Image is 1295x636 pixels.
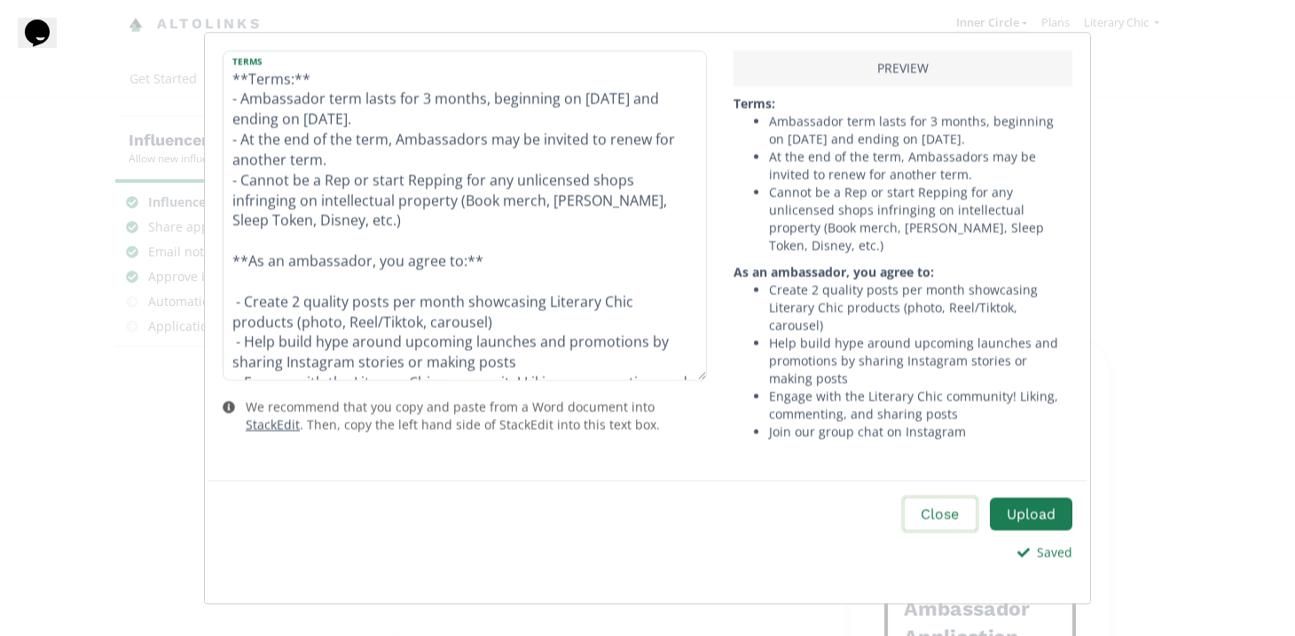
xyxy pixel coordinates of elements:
[1017,544,1072,561] div: Saved
[246,417,300,434] u: StackEdit
[990,499,1072,531] button: Upload
[769,334,1072,388] li: Help build hype around upcoming launches and promotions by sharing Instagram stories or making posts
[769,281,1072,334] li: Create 2 quality posts per month showcasing Literary Chic products (photo, Reel/Tiktok, carousel)
[769,388,1072,423] li: Engage with the Literary Chic community! Liking, commenting, and sharing posts
[204,32,1091,604] div: Edit Program
[769,113,1072,148] li: Ambassador term lasts for 3 months, beginning on [DATE] and ending on [DATE].
[769,423,1072,441] li: Join our group chat on Instagram
[901,496,978,534] button: Close
[246,399,707,435] div: We recommend that you copy and paste from a Word document into . Then, copy the left hand side of...
[769,148,1072,184] li: At the end of the term, Ambassadors may be invited to renew for another term.
[224,51,706,381] textarea: **Terms:** - Ambassador term lasts for 3 months, beginning on [DATE] and ending on [DATE]. - At t...
[769,184,1072,255] li: Cannot be a Rep or start Repping for any unlicensed shops infringing on intellectual property (Bo...
[224,51,688,67] label: Terms
[734,95,775,112] strong: Terms:
[734,51,1072,86] div: PREVIEW
[734,263,934,280] strong: As an ambassador, you agree to:
[18,18,75,71] iframe: chat widget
